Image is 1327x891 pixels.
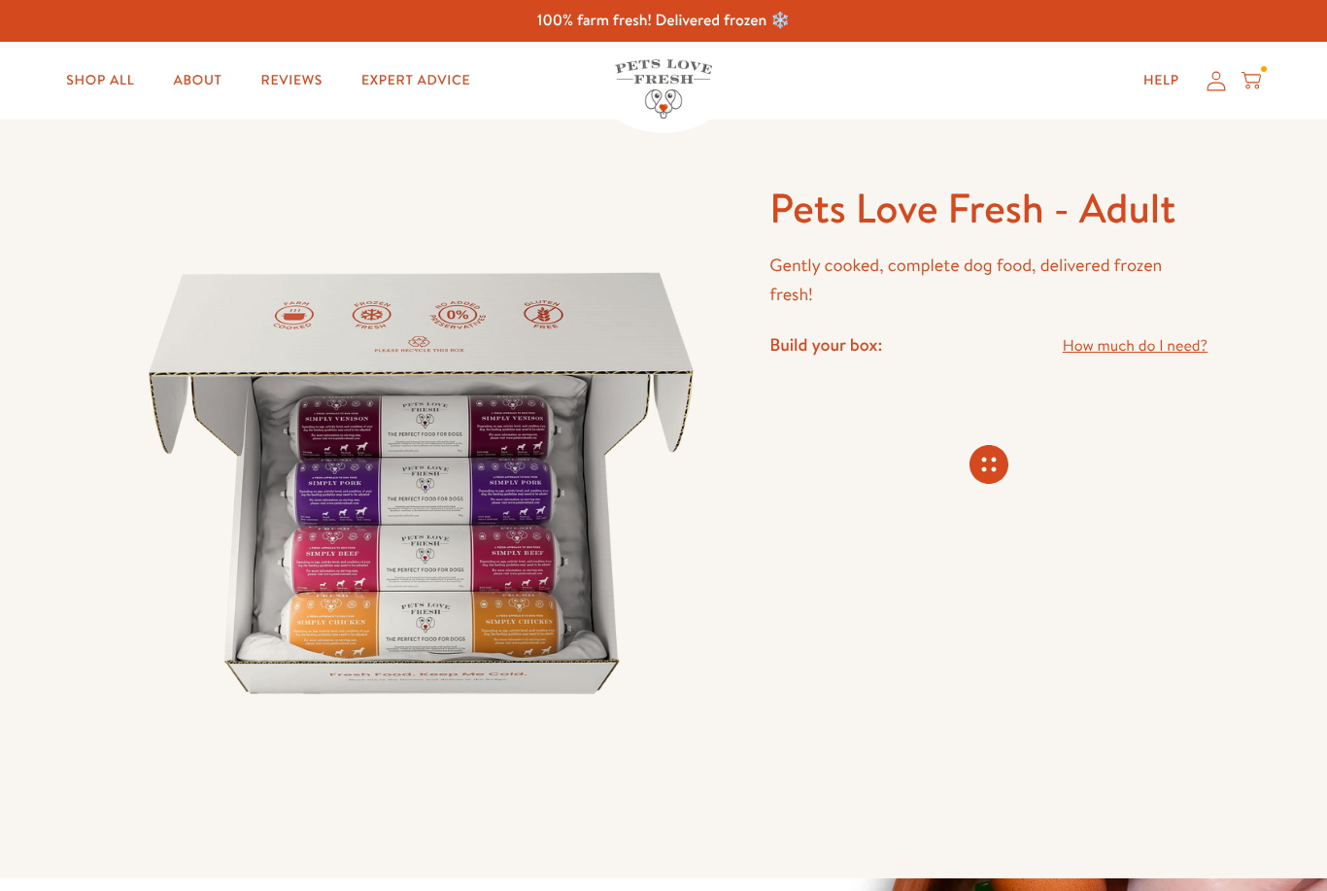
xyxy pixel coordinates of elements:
a: How much do I need? [1063,333,1208,360]
h4: Build your box: [769,333,882,356]
a: About [157,61,237,100]
img: Pets Love Fresh [615,59,712,119]
iframe: Gorgias live chat messenger [1230,800,1308,872]
p: Gently cooked, complete dog food, delivered frozen fresh! [769,251,1208,310]
img: Pets Love Fresh - Adult [119,182,723,785]
svg: Connecting store [970,445,1008,484]
h1: Pets Love Fresh - Adult [769,182,1208,235]
a: Expert Advice [346,61,486,100]
a: Shop All [51,61,150,100]
a: Help [1128,61,1195,100]
a: Reviews [246,61,338,100]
